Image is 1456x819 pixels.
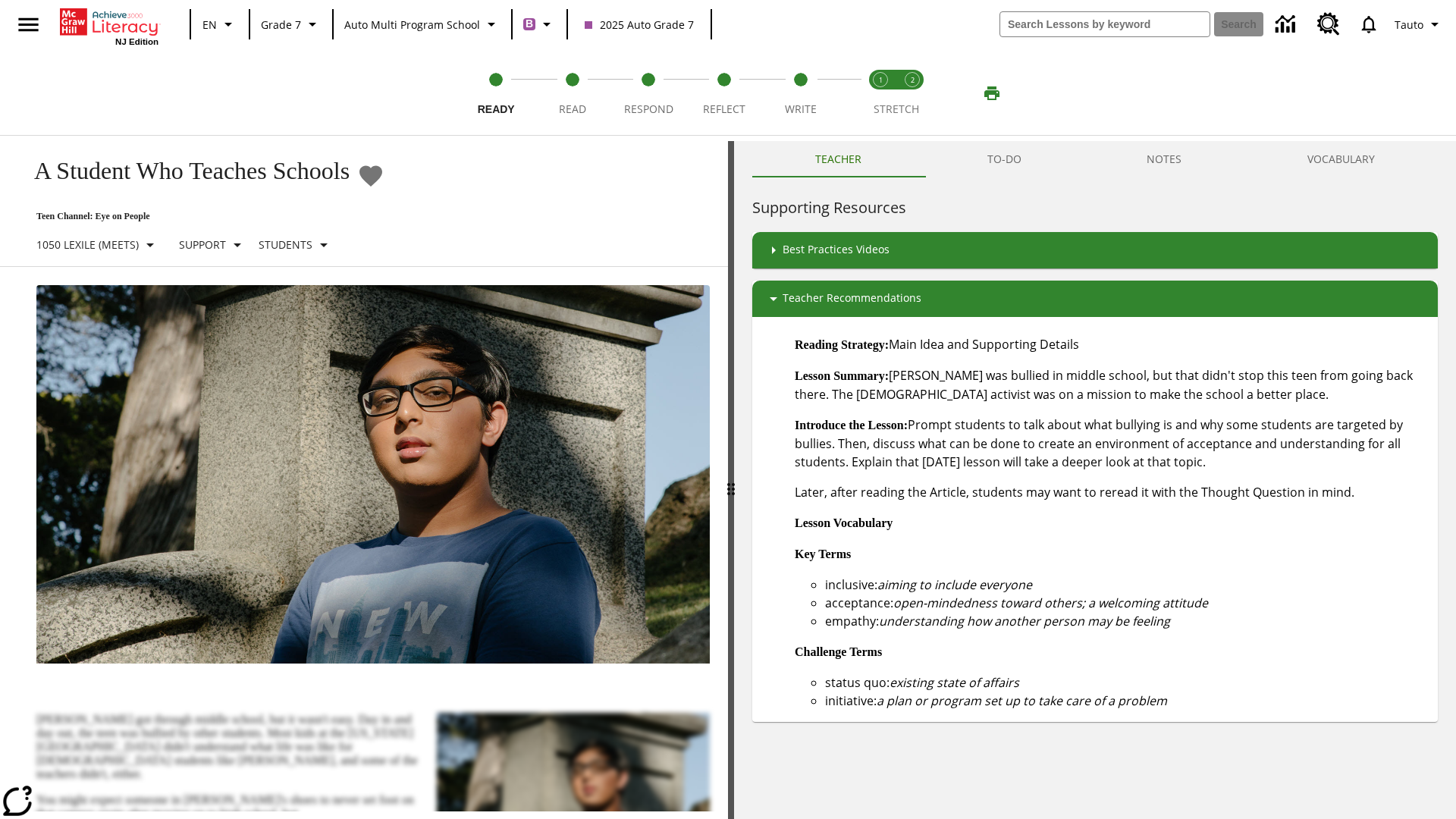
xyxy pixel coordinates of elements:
[18,157,350,185] h1: A Student Who Teaches Schools
[36,237,139,253] p: 1050 Lexile (Meets)
[115,37,158,46] span: NJ Edition
[752,141,1438,177] div: Instructional Panel Tabs
[783,290,921,308] p: Teacher Recommendations
[893,595,1208,611] em: open-mindedness toward others; a welcoming attitude
[1308,4,1349,45] a: Resource Center, Will open in new tab
[30,231,165,259] button: Select Lexile, 1050 Lexile (Meets)
[795,419,908,431] strong: Introduce the Lesson:
[795,416,1426,471] p: Prompt students to talk about what bullying is and why some students are targeted by bullies. The...
[911,75,915,85] text: 2
[752,281,1438,317] div: Teacher Recommendations
[795,548,851,560] strong: Key Terms
[795,483,1426,501] p: Later, after reading the Article, students may want to reread it with the Thought Question in mind.
[196,11,244,38] button: Language: EN, Select a language
[825,673,1426,692] li: status quo:
[680,52,768,135] button: Reflect step 4 of 5
[6,2,51,47] button: Open side menu
[752,141,924,177] button: Teacher
[517,11,562,38] button: Boost Class color is purple. Change class color
[179,237,226,253] p: Support
[703,102,745,116] span: Reflect
[1000,12,1210,36] input: search field
[877,692,1167,709] em: a plan or program set up to take care of a problem
[858,52,902,135] button: Stretch Read step 1 of 2
[18,211,384,222] p: Teen Channel: Eye on People
[795,645,882,658] strong: Challenge Terms
[879,75,883,85] text: 1
[728,141,734,819] div: Press Enter or Spacebar and then press right and left arrow keys to move the slider
[968,80,1016,107] button: Print
[344,17,480,33] span: Auto Multi program School
[785,102,817,116] span: Write
[924,141,1084,177] button: TO-DO
[734,141,1456,819] div: activity
[757,52,845,135] button: Write step 5 of 5
[874,102,919,116] span: STRETCH
[795,516,893,529] strong: Lesson Vocabulary
[783,241,890,259] p: Best Practices Videos
[255,11,328,38] button: Grade: Grade 7, Select a grade
[1244,141,1438,177] button: VOCABULARY
[452,52,540,135] button: Ready step 1 of 5
[259,237,312,253] p: Students
[528,52,616,135] button: Read step 2 of 5
[752,232,1438,268] div: Best Practices Videos
[173,231,253,259] button: Scaffolds, Support
[825,594,1426,612] li: acceptance:
[795,335,1426,354] p: Main Idea and Supporting Details
[752,196,1438,220] h6: Supporting Resources
[890,52,934,135] button: Stretch Respond step 2 of 2
[604,52,692,135] button: Respond step 3 of 5
[526,14,533,33] span: B
[825,612,1426,630] li: empathy:
[202,17,217,33] span: EN
[825,576,1426,594] li: inclusive:
[795,366,1426,403] p: [PERSON_NAME] was bullied in middle school, but that didn't stop this teen from going back there....
[624,102,673,116] span: Respond
[1084,141,1245,177] button: NOTES
[559,102,586,116] span: Read
[357,162,384,189] button: Add to Favorites - A Student Who Teaches Schools
[877,576,1032,593] em: aiming to include everyone
[338,11,507,38] button: School: Auto Multi program School, Select your school
[478,103,515,115] span: Ready
[825,692,1426,710] li: initiative:
[890,674,1019,691] em: existing state of affairs
[879,613,1170,629] em: understanding how another person may be feeling
[585,17,694,33] span: 2025 Auto Grade 7
[795,369,889,382] strong: Lesson Summary:
[1395,17,1423,33] span: Tauto
[261,17,301,33] span: Grade 7
[795,338,889,351] strong: Reading Strategy:
[60,5,158,46] div: Home
[1389,11,1450,38] button: Profile/Settings
[1266,4,1308,45] a: Data Center
[253,231,339,259] button: Select Student
[1349,5,1389,44] a: Notifications
[36,285,710,664] img: A teenager is outside sitting near a large headstone in a cemetery.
